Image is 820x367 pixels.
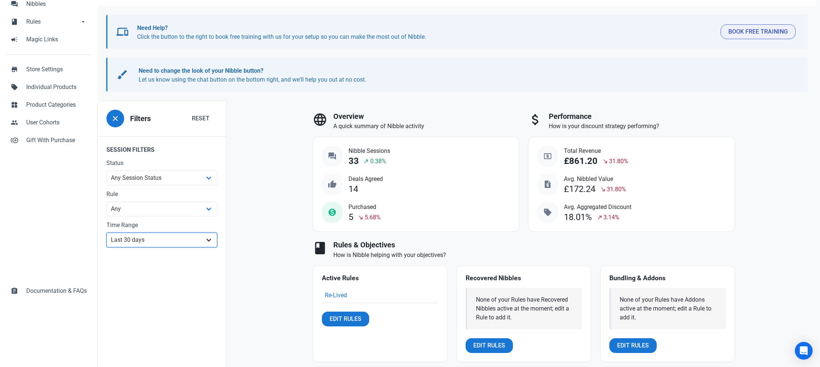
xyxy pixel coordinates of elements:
div: 18.01% [564,212,592,222]
span: 3.14% [603,213,619,222]
span: Individual Products [26,83,87,92]
p: A quick summary of Nibble activity [333,122,520,131]
div: 33 [348,156,359,166]
div: Open Intercom Messenger [795,342,813,360]
a: Edit Rules [466,338,513,353]
b: Need Help? [137,24,168,31]
span: language [313,112,327,127]
span: south_east [602,158,608,164]
a: storeStore Settings [6,61,91,78]
span: Magic Links [26,35,87,44]
a: sellIndividual Products [6,78,91,96]
span: south_east [600,186,606,192]
span: thumb_up [328,180,337,189]
span: north_east [363,158,369,164]
span: devices [116,26,128,38]
span: Nibble Sessions [348,147,390,155]
span: Purchased [348,203,381,212]
span: Avg. Nibbled Value [564,175,626,183]
span: brush [116,69,128,80]
span: attach_money [528,112,543,127]
b: Need to change the look of your Nibble button? [139,67,263,74]
span: sell [11,83,18,90]
a: Edit Rules [322,312,369,326]
a: Re-Lived [325,292,347,299]
span: people [11,118,18,126]
span: Avg. Aggregated Discount [564,203,632,212]
span: store [11,65,18,72]
div: None of your Rules have Recovered Nibbles active at the moment; edit a Rule to add it. [476,295,573,322]
div: 14 [348,184,358,194]
h3: Filters [130,114,151,123]
label: Status [106,159,217,168]
span: control_point_duplicate [11,136,18,143]
span: Gift With Purchase [26,136,87,145]
button: close [106,110,124,127]
h3: Performance [549,112,735,121]
div: £861.20 [564,156,598,166]
span: 31.80% [607,185,626,194]
span: Product Categories [26,100,87,109]
h4: Active Rules [322,275,438,282]
span: south_east [358,215,364,220]
span: assignment [11,287,18,294]
span: north_east [597,215,603,220]
span: local_atm [543,152,552,161]
a: peopleUser Cohorts [6,114,91,131]
div: 5 [348,212,353,222]
span: request_quote [543,180,552,189]
span: User Cohorts [26,118,87,127]
span: Book Free Training [728,27,788,36]
span: sell [543,208,552,217]
a: assignmentDocumentation & FAQs [6,282,91,300]
p: How is Nibble helping with your objectives? [333,251,735,260]
a: campaignMagic Links [6,31,91,48]
p: Click the button to the right to book free training with us for your setup so you can make the mo... [137,24,715,41]
span: Edit Rules [330,315,361,323]
span: 31.80% [609,157,628,166]
a: Edit Rules [609,338,657,353]
span: 0.38% [370,157,386,166]
span: Edit Rules [617,341,649,350]
span: Edit Rules [473,341,505,350]
span: Store Settings [26,65,87,74]
a: control_point_duplicateGift With Purchase [6,131,91,149]
span: Total Revenue [564,147,628,155]
span: Documentation & FAQs [26,287,87,295]
div: None of your Rules have Addons active at the moment; edit a Rule to add it. [620,295,717,322]
span: Rules [26,17,79,26]
span: widgets [11,100,18,108]
span: arrow_drop_down [79,17,87,25]
span: close [111,114,120,123]
span: book [313,241,327,255]
p: Let us know using the chat button on the bottom right, and we'll help you out at no cost. [139,66,789,84]
button: Book Free Training [721,24,796,39]
h3: Overview [333,112,520,121]
legend: Session Filters [98,136,226,159]
span: monetization_on [328,208,337,217]
button: Reset [184,111,217,126]
a: bookRulesarrow_drop_down [6,13,91,31]
a: widgetsProduct Categories [6,96,91,114]
span: book [11,17,18,25]
label: Rule [106,190,217,199]
span: Deals Agreed [348,175,383,183]
h3: Rules & Objectives [333,241,735,249]
label: Time Range [106,221,217,230]
h4: Bundling & Addons [609,275,726,282]
h4: Recovered Nibbles [466,275,582,282]
div: £172.24 [564,184,595,194]
span: 5.68% [365,213,381,222]
span: question_answer [328,152,337,161]
span: campaign [11,35,18,42]
span: Reset [192,114,210,123]
p: How is your discount strategy performing? [549,122,735,131]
